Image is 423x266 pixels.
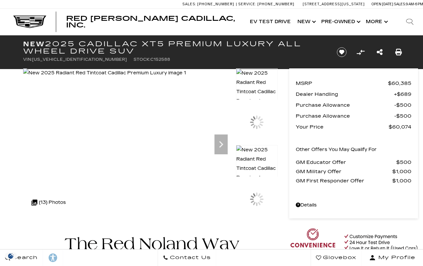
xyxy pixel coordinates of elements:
span: Stock: [134,57,150,62]
a: Contact Us [158,249,216,266]
a: GM Educator Offer $500 [296,158,411,167]
a: Service: [PHONE_NUMBER] [236,2,296,6]
button: More [363,9,390,35]
span: My Profile [376,253,415,262]
a: Share this New 2025 Cadillac XT5 Premium Luxury All Wheel Drive SUV [377,48,383,57]
a: Details [296,201,411,210]
a: Purchase Allowance $500 [296,111,411,121]
span: Service: [238,2,256,6]
span: Search [10,253,38,262]
span: Glovebox [321,253,356,262]
span: Dealer Handling [296,90,394,99]
span: $500 [394,111,411,121]
span: Sales: [394,2,406,6]
span: $1,000 [392,176,411,185]
span: 9 AM-6 PM [406,2,423,6]
div: Next [214,134,228,154]
img: Cadillac Dark Logo with Cadillac White Text [13,16,46,28]
span: Sales: [182,2,196,6]
a: [STREET_ADDRESS][US_STATE] [303,2,365,6]
span: [US_VEHICLE_IDENTIFICATION_NUMBER] [32,57,127,62]
span: Red [PERSON_NAME] Cadillac, Inc. [66,15,235,29]
a: New [294,9,318,35]
a: GM Military Offer $1,000 [296,167,411,176]
span: $689 [394,90,411,99]
a: Purchase Allowance $500 [296,100,411,110]
a: Glovebox [311,249,362,266]
span: MSRP [296,79,388,88]
a: Print this New 2025 Cadillac XT5 Premium Luxury All Wheel Drive SUV [395,48,402,57]
p: Other Offers You May Qualify For [296,145,377,154]
a: GM First Responder Offer $1,000 [296,176,411,185]
button: Compare vehicle [356,47,365,57]
a: MSRP $60,385 [296,79,411,88]
span: GM First Responder Offer [296,176,392,185]
span: C152588 [150,57,170,62]
span: Purchase Allowance [296,100,394,110]
h1: 2025 Cadillac XT5 Premium Luxury All Wheel Drive SUV [23,40,326,55]
span: $500 [396,158,411,167]
button: Open user profile menu [362,249,423,266]
section: Click to Open Cookie Consent Modal [3,252,19,259]
span: $60,385 [388,79,411,88]
img: Opt-Out Icon [3,252,19,259]
span: Contact Us [168,253,211,262]
span: VIN: [23,57,32,62]
a: EV Test Drive [247,9,294,35]
a: Red [PERSON_NAME] Cadillac, Inc. [66,15,240,28]
button: Save vehicle [334,47,349,57]
span: Your Price [296,122,389,132]
a: Pre-Owned [318,9,363,35]
a: Dealer Handling $689 [296,90,411,99]
span: $1,000 [392,167,411,176]
img: New 2025 Radiant Red Tintcoat Cadillac Premium Luxury image 1 [23,68,186,78]
span: [PHONE_NUMBER] [197,2,234,6]
strong: New [23,40,45,48]
span: $500 [394,100,411,110]
span: Open [DATE] [371,2,393,6]
span: GM Educator Offer [296,158,396,167]
span: Purchase Allowance [296,111,394,121]
span: GM Military Offer [296,167,392,176]
a: Your Price $60,074 [296,122,411,132]
a: Sales: [PHONE_NUMBER] [182,2,236,6]
div: (13) Photos [28,195,69,210]
span: $60,074 [389,122,411,132]
img: New 2025 Radiant Red Tintcoat Cadillac Premium Luxury image 1 [236,68,278,115]
span: [PHONE_NUMBER] [257,2,294,6]
img: New 2025 Radiant Red Tintcoat Cadillac Premium Luxury image 3 [236,145,278,192]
